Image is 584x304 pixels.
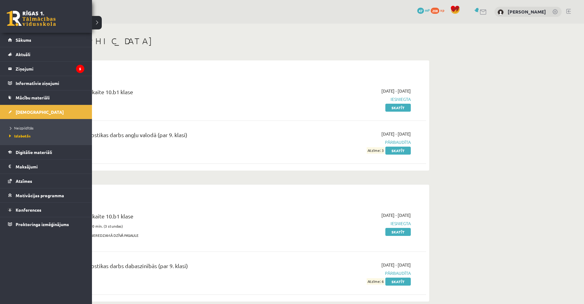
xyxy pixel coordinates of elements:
[431,8,439,14] span: 208
[8,160,84,174] a: Maksājumi
[37,36,429,46] h1: [DEMOGRAPHIC_DATA]
[76,65,84,73] i: 5
[8,125,86,131] a: Neizpildītās
[417,8,430,13] a: 47 mP
[440,8,444,13] span: xp
[8,47,84,61] a: Aktuāli
[508,9,546,15] a: [PERSON_NAME]
[385,228,411,236] a: Skatīt
[381,212,411,218] span: [DATE] - [DATE]
[8,33,84,47] a: Sākums
[385,147,411,155] a: Skatīt
[417,8,424,14] span: 47
[381,131,411,137] span: [DATE] - [DATE]
[8,105,84,119] a: [DEMOGRAPHIC_DATA]
[16,149,52,155] span: Digitālie materiāli
[381,262,411,268] span: [DATE] - [DATE]
[16,193,64,198] span: Motivācijas programma
[295,139,411,145] span: Pārbaudīta
[8,145,84,159] a: Digitālie materiāli
[8,174,84,188] a: Atzīmes
[8,133,31,138] span: Izlabotās
[16,221,69,227] span: Proktoringa izmēģinājums
[16,160,84,174] legend: Maksājumi
[8,90,84,105] a: Mācību materiāli
[16,178,32,184] span: Atzīmes
[7,11,56,26] a: Rīgas 1. Tālmācības vidusskola
[295,270,411,276] span: Pārbaudīta
[46,233,286,238] p: Tēma: PASAULE AP MUMS. NEREDZAMĀ DZĪVĀ PASAULE
[8,76,84,90] a: Informatīvie ziņojumi
[46,88,286,99] div: Angļu valoda 1. ieskaite 10.b1 klase
[16,95,50,100] span: Mācību materiāli
[295,96,411,102] span: Iesniegta
[8,125,33,130] span: Neizpildītās
[16,52,30,57] span: Aktuāli
[46,223,286,229] p: Ieskaites pildīšanas laiks 180 min. (3 stundas)
[8,203,84,217] a: Konferences
[16,207,41,213] span: Konferences
[8,62,84,76] a: Ziņojumi5
[385,104,411,112] a: Skatīt
[425,8,430,13] span: mP
[367,278,384,285] span: Atzīme: 6
[381,88,411,94] span: [DATE] - [DATE]
[46,262,286,273] div: 10.b1 klases diagnostikas darbs dabaszinībās (par 9. klasi)
[16,109,64,115] span: [DEMOGRAPHIC_DATA]
[16,76,84,90] legend: Informatīvie ziņojumi
[295,220,411,227] span: Iesniegta
[8,133,86,139] a: Izlabotās
[16,62,84,76] legend: Ziņojumi
[498,9,504,15] img: Stepans Grigorjevs
[367,147,384,154] span: Atzīme: 3
[8,188,84,202] a: Motivācijas programma
[8,217,84,231] a: Proktoringa izmēģinājums
[16,37,31,43] span: Sākums
[46,131,286,142] div: 10.b1 klases diagnostikas darbs angļu valodā (par 9. klasi)
[385,278,411,286] a: Skatīt
[46,212,286,223] div: Dabaszinības 1. ieskaite 10.b1 klase
[431,8,447,13] a: 208 xp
